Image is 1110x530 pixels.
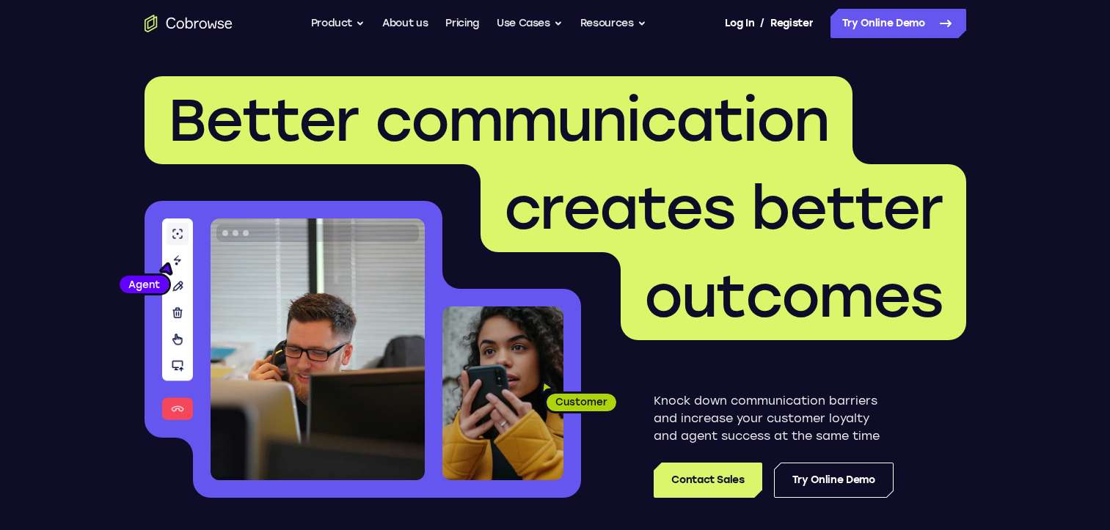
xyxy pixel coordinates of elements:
[311,9,365,38] button: Product
[760,15,764,32] span: /
[580,9,646,38] button: Resources
[211,218,425,480] img: A customer support agent talking on the phone
[504,173,943,243] span: creates better
[145,15,233,32] a: Go to the home page
[497,9,563,38] button: Use Cases
[168,85,829,155] span: Better communication
[442,306,563,480] img: A customer holding their phone
[770,9,813,38] a: Register
[654,463,762,498] a: Contact Sales
[644,261,943,331] span: outcomes
[445,9,479,38] a: Pricing
[774,463,894,498] a: Try Online Demo
[654,392,894,445] p: Knock down communication barriers and increase your customer loyalty and agent success at the sam...
[382,9,428,38] a: About us
[830,9,966,38] a: Try Online Demo
[725,9,754,38] a: Log In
